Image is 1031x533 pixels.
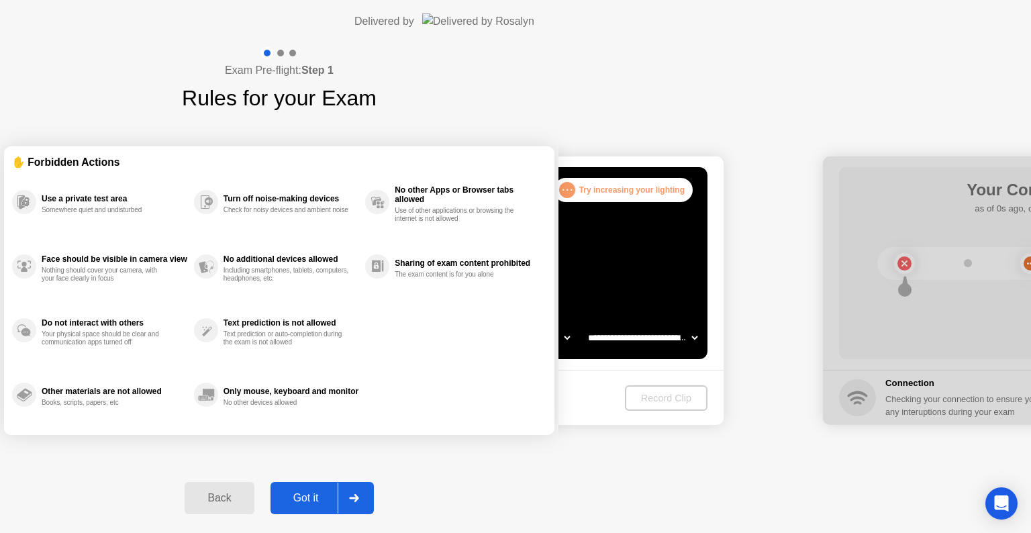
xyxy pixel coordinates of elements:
[42,266,168,283] div: Nothing should cover your camera, with your face clearly in focus
[42,254,187,264] div: Face should be visible in camera view
[42,399,168,407] div: Books, scripts, papers, etc
[354,13,414,30] div: Delivered by
[224,254,358,264] div: No additional devices allowed
[224,194,358,203] div: Turn off noise-making devices
[185,482,254,514] button: Back
[395,271,522,279] div: The exam content is for you alone
[271,482,374,514] button: Got it
[395,185,540,204] div: No other Apps or Browser tabs allowed
[625,385,707,411] button: Record Clip
[224,330,350,346] div: Text prediction or auto-completion during the exam is not allowed
[224,318,358,328] div: Text prediction is not allowed
[422,13,534,29] img: Delivered by Rosalyn
[189,492,250,504] div: Back
[301,64,334,76] b: Step 1
[224,206,350,214] div: Check for noisy devices and ambient noise
[985,487,1018,520] div: Open Intercom Messenger
[12,154,546,170] div: ✋ Forbidden Actions
[224,266,350,283] div: Including smartphones, tablets, computers, headphones, etc.
[585,324,700,351] select: Available microphones
[225,62,334,79] h4: Exam Pre-flight:
[42,387,187,396] div: Other materials are not allowed
[395,207,522,223] div: Use of other applications or browsing the internet is not allowed
[559,182,575,198] div: . . .
[224,387,358,396] div: Only mouse, keyboard and monitor
[42,206,168,214] div: Somewhere quiet and undisturbed
[42,194,187,203] div: Use a private test area
[275,492,338,504] div: Got it
[42,318,187,328] div: Do not interact with others
[395,258,540,268] div: Sharing of exam content prohibited
[630,393,702,403] div: Record Clip
[42,330,168,346] div: Your physical space should be clear and communication apps turned off
[182,82,377,114] h1: Rules for your Exam
[224,399,350,407] div: No other devices allowed
[554,178,693,202] div: Try increasing your lighting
